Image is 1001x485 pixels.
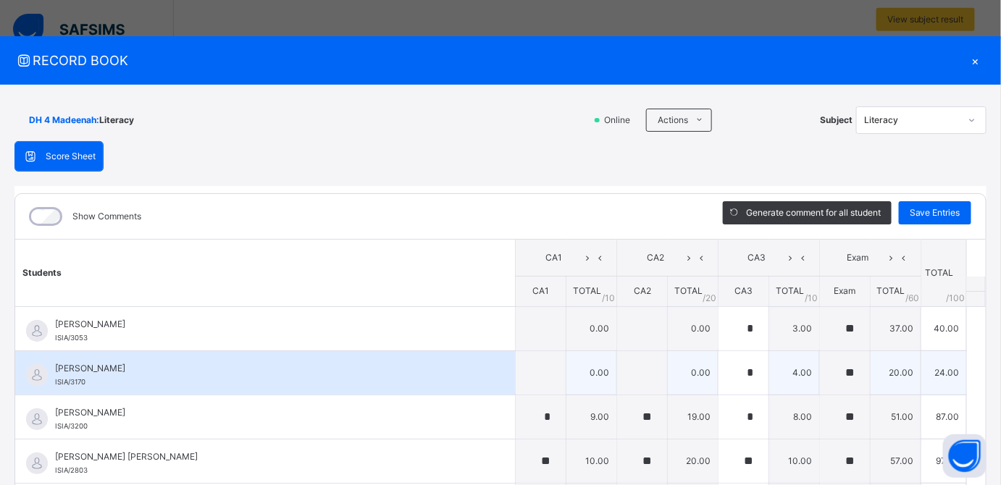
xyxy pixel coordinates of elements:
td: 24.00 [921,350,967,395]
span: CA1 [527,251,581,264]
span: Generate comment for all student [746,206,881,219]
td: 4.00 [769,350,820,395]
td: 19.00 [668,395,719,439]
span: TOTAL [776,285,804,296]
td: 87.00 [921,395,967,439]
span: ISIA/2803 [55,466,88,474]
span: ISIA/3200 [55,422,88,430]
span: ISIA/3170 [55,378,85,386]
span: TOTAL [573,285,601,296]
td: 10.00 [769,439,820,483]
td: 51.00 [871,395,921,439]
span: /100 [946,292,965,305]
span: CA2 [628,251,682,264]
td: 8.00 [769,395,820,439]
span: Score Sheet [46,150,96,163]
span: Students [22,267,62,278]
span: CA3 [734,285,753,296]
span: RECORD BOOK [14,51,965,70]
td: 0.00 [668,350,719,395]
td: 0.00 [566,350,617,395]
img: default.svg [26,320,48,342]
th: TOTAL [921,240,967,307]
td: 0.00 [566,306,617,350]
span: Exam [834,285,856,296]
span: CA1 [532,285,549,296]
span: / 10 [602,292,615,305]
td: 20.00 [871,350,921,395]
span: Actions [658,114,688,127]
td: 20.00 [668,439,719,483]
span: Online [603,114,639,127]
button: Open asap [943,434,987,478]
span: [PERSON_NAME] [55,406,482,419]
span: ISIA/3053 [55,334,88,342]
td: 9.00 [566,395,617,439]
td: 0.00 [668,306,719,350]
span: Save Entries [910,206,960,219]
td: 10.00 [566,439,617,483]
span: [PERSON_NAME] [55,318,482,331]
div: Literacy [864,114,960,127]
td: 37.00 [871,306,921,350]
img: default.svg [26,408,48,430]
span: [PERSON_NAME] [55,362,482,375]
span: / 10 [805,292,818,305]
div: × [965,51,987,70]
span: Literacy [99,114,134,127]
span: TOTAL [877,285,905,296]
span: Exam [831,251,885,264]
span: TOTAL [674,285,703,296]
img: default.svg [26,364,48,386]
span: [PERSON_NAME] [PERSON_NAME] [55,450,482,463]
td: 3.00 [769,306,820,350]
span: / 20 [703,292,716,305]
td: 97.00 [921,439,967,483]
label: Show Comments [72,210,141,223]
td: 40.00 [921,306,967,350]
img: default.svg [26,452,48,474]
td: 57.00 [871,439,921,483]
span: CA3 [729,251,784,264]
span: DH 4 Madeenah : [29,114,99,127]
span: / 60 [905,292,919,305]
span: CA2 [634,285,651,296]
span: Subject [820,114,853,127]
